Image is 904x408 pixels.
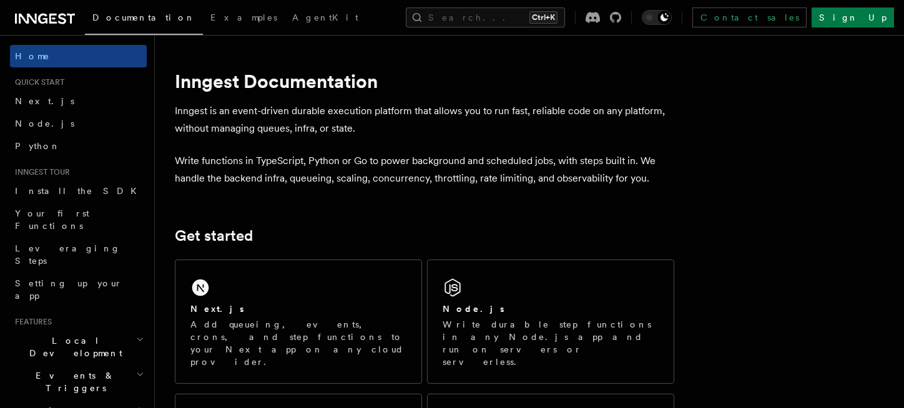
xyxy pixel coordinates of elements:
[529,11,558,24] kbd: Ctrl+K
[406,7,565,27] button: Search...Ctrl+K
[175,227,253,245] a: Get started
[10,167,70,177] span: Inngest tour
[15,141,61,151] span: Python
[285,4,366,34] a: AgentKit
[427,260,674,384] a: Node.jsWrite durable step functions in any Node.js app and run on servers or serverless.
[175,102,674,137] p: Inngest is an event-driven durable execution platform that allows you to run fast, reliable code ...
[10,202,147,237] a: Your first Functions
[10,45,147,67] a: Home
[642,10,672,25] button: Toggle dark mode
[10,329,147,364] button: Local Development
[15,50,50,62] span: Home
[10,334,136,359] span: Local Development
[175,152,674,187] p: Write functions in TypeScript, Python or Go to power background and scheduled jobs, with steps bu...
[812,7,894,27] a: Sign Up
[692,7,807,27] a: Contact sales
[443,318,659,368] p: Write durable step functions in any Node.js app and run on servers or serverless.
[210,12,277,22] span: Examples
[85,4,203,35] a: Documentation
[15,96,74,106] span: Next.js
[203,4,285,34] a: Examples
[10,135,147,157] a: Python
[292,12,358,22] span: AgentKit
[10,369,136,394] span: Events & Triggers
[10,90,147,112] a: Next.js
[15,208,89,231] span: Your first Functions
[10,364,147,399] button: Events & Triggers
[10,317,52,327] span: Features
[175,260,422,384] a: Next.jsAdd queueing, events, crons, and step functions to your Next app on any cloud provider.
[10,237,147,272] a: Leveraging Steps
[190,318,406,368] p: Add queueing, events, crons, and step functions to your Next app on any cloud provider.
[443,303,504,315] h2: Node.js
[10,272,147,307] a: Setting up your app
[10,77,64,87] span: Quick start
[15,243,120,266] span: Leveraging Steps
[15,186,144,196] span: Install the SDK
[15,278,122,301] span: Setting up your app
[10,180,147,202] a: Install the SDK
[15,119,74,129] span: Node.js
[190,303,244,315] h2: Next.js
[92,12,195,22] span: Documentation
[10,112,147,135] a: Node.js
[175,70,674,92] h1: Inngest Documentation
